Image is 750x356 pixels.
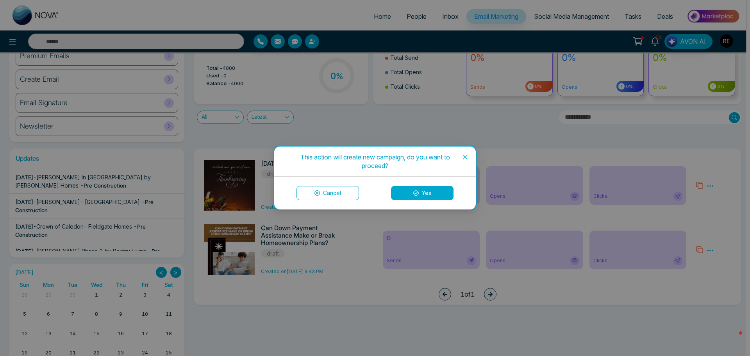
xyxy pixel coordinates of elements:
button: Cancel [296,186,359,200]
div: This action will create new campaign, do you want to proceed? [284,153,466,170]
button: Yes [391,186,454,200]
span: close [462,154,468,160]
button: Close [455,147,476,168]
iframe: Intercom live chat [723,329,742,348]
